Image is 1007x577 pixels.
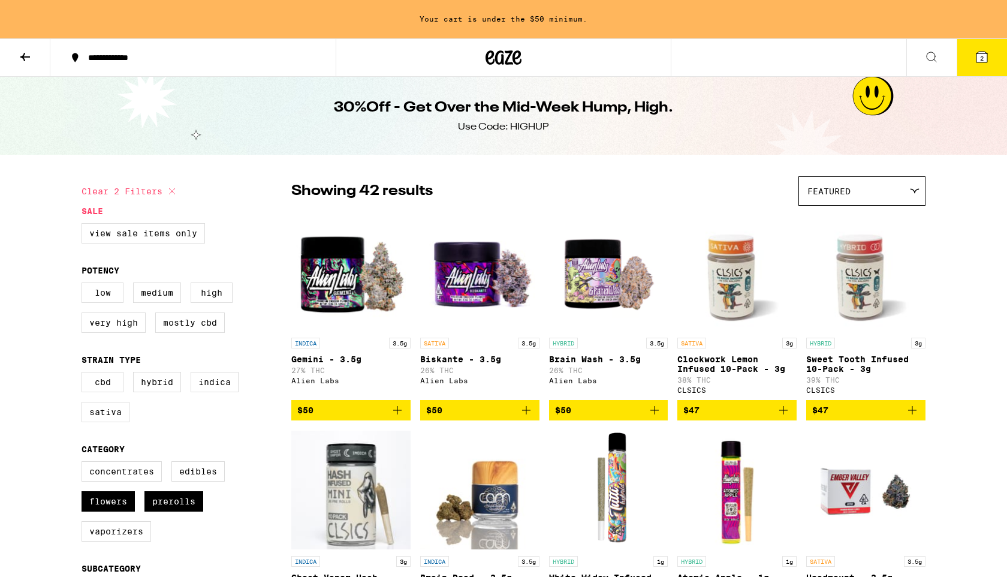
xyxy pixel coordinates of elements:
[812,405,828,415] span: $47
[82,355,141,365] legend: Strain Type
[806,400,925,420] button: Add to bag
[82,444,125,454] legend: Category
[82,521,151,542] label: Vaporizers
[646,338,668,348] p: 3.5g
[806,212,925,332] img: CLSICS - Sweet Tooth Infused 10-Pack - 3g
[549,338,578,348] p: HYBRID
[806,430,925,550] img: Ember Valley - Headmount - 3.5g
[82,206,103,216] legend: Sale
[549,366,668,374] p: 26% THC
[291,181,433,202] p: Showing 42 results
[291,354,411,364] p: Gemini - 3.5g
[133,372,181,392] label: Hybrid
[677,400,797,420] button: Add to bag
[291,212,411,332] img: Alien Labs - Gemini - 3.5g
[420,400,539,420] button: Add to bag
[806,212,925,400] a: Open page for Sweet Tooth Infused 10-Pack - 3g from CLSICS
[518,556,539,567] p: 3.5g
[420,354,539,364] p: Biskante - 3.5g
[420,556,449,567] p: INDICA
[291,377,411,384] div: Alien Labs
[549,212,668,400] a: Open page for Brain Wash - 3.5g from Alien Labs
[291,212,411,400] a: Open page for Gemini - 3.5g from Alien Labs
[677,212,797,332] img: CLSICS - Clockwork Lemon Infused 10-Pack - 3g
[549,430,668,550] img: Tutti - White Widow Infused - 1g
[806,376,925,384] p: 39% THC
[291,366,411,374] p: 27% THC
[82,402,129,422] label: Sativa
[82,176,179,206] button: Clear 2 filters
[677,430,797,550] img: Alien Labs - Atomic Apple - 1g
[191,372,239,392] label: Indica
[420,338,449,348] p: SATIVA
[426,405,442,415] span: $50
[82,564,141,573] legend: Subcategory
[291,400,411,420] button: Add to bag
[420,366,539,374] p: 26% THC
[806,386,925,394] div: CLSICS
[677,212,797,400] a: Open page for Clockwork Lemon Infused 10-Pack - 3g from CLSICS
[549,354,668,364] p: Brain Wash - 3.5g
[782,556,797,567] p: 1g
[82,491,135,512] label: Flowers
[82,283,123,303] label: Low
[420,377,539,384] div: Alien Labs
[144,491,203,512] label: Prerolls
[171,461,225,482] label: Edibles
[420,212,539,332] img: Alien Labs - Biskante - 3.5g
[782,338,797,348] p: 3g
[155,312,225,333] label: Mostly CBD
[82,372,123,392] label: CBD
[677,386,797,394] div: CLSICS
[291,556,320,567] p: INDICA
[297,405,313,415] span: $50
[549,212,668,332] img: Alien Labs - Brain Wash - 3.5g
[677,376,797,384] p: 38% THC
[396,556,411,567] p: 3g
[653,556,668,567] p: 1g
[980,55,984,62] span: 2
[291,430,411,550] img: CLSICS - Ghost Vapor Hash Infused 10-Pack - 3g
[191,283,233,303] label: High
[555,405,571,415] span: $50
[957,39,1007,76] button: 2
[458,121,549,134] div: Use Code: HIGHUP
[677,354,797,374] p: Clockwork Lemon Infused 10-Pack - 3g
[549,400,668,420] button: Add to bag
[806,556,835,567] p: SATIVA
[807,187,851,196] span: Featured
[904,556,925,567] p: 3.5g
[518,338,539,348] p: 3.5g
[82,223,205,244] label: View Sale Items Only
[389,338,411,348] p: 3.5g
[133,283,181,303] label: Medium
[420,212,539,400] a: Open page for Biskante - 3.5g from Alien Labs
[82,461,162,482] label: Concentrates
[82,266,119,275] legend: Potency
[683,405,700,415] span: $47
[549,556,578,567] p: HYBRID
[334,98,673,118] h1: 30%Off - Get Over the Mid-Week Hump, High.
[291,338,320,348] p: INDICA
[677,338,706,348] p: SATIVA
[806,354,925,374] p: Sweet Tooth Infused 10-Pack - 3g
[420,430,539,550] img: CAM - Brain Dead - 3.5g
[806,338,835,348] p: HYBRID
[677,556,706,567] p: HYBRID
[82,312,146,333] label: Very High
[549,377,668,384] div: Alien Labs
[911,338,925,348] p: 3g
